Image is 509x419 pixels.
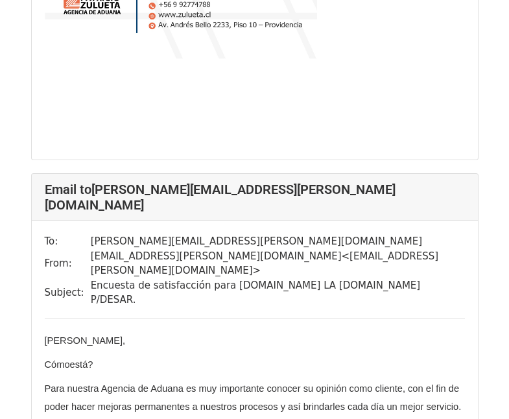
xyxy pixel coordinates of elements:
h4: Email to [PERSON_NAME][EMAIL_ADDRESS][PERSON_NAME][DOMAIN_NAME] [45,182,465,213]
td: [EMAIL_ADDRESS][PERSON_NAME][DOMAIN_NAME] < [EMAIL_ADDRESS][PERSON_NAME][DOMAIN_NAME] > [91,249,465,278]
td: From: [45,249,91,278]
td: [PERSON_NAME][EMAIL_ADDRESS][PERSON_NAME][DOMAIN_NAME] [91,234,465,249]
span: está? [45,359,93,370]
td: Subject: [45,278,91,307]
iframe: Chat Widget [444,357,509,419]
div: Widget de chat [444,357,509,419]
td: To: [45,234,91,249]
span: Cómo [45,359,70,370]
td: Encuesta de satisfacción para [DOMAIN_NAME] LA [DOMAIN_NAME] P/DESAR. [91,278,465,307]
span: Para nuestra Agencia de Aduana es muy importante conocer su opinión como cliente, con el fin de p... [45,383,462,413]
span: [PERSON_NAME], [45,335,126,346]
